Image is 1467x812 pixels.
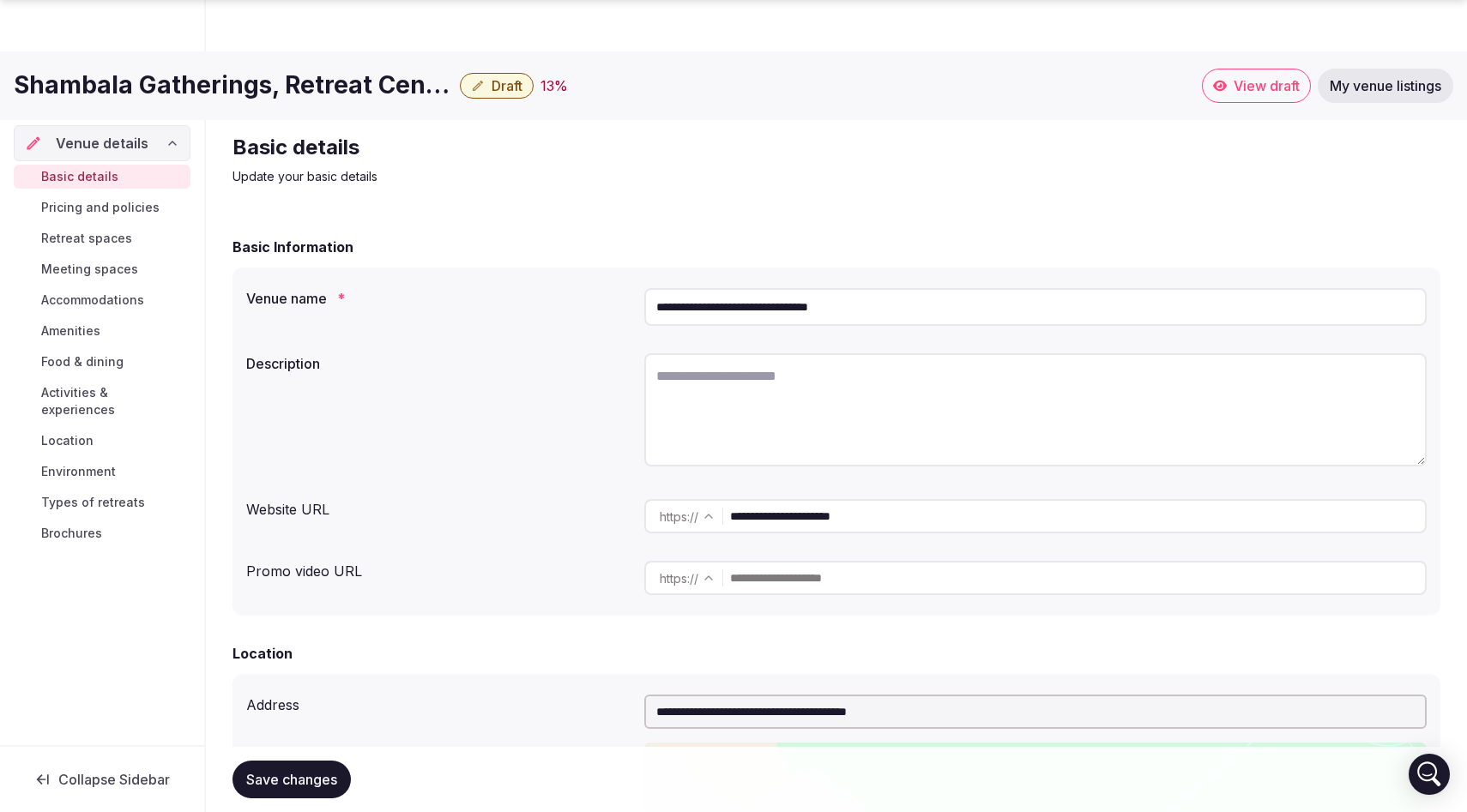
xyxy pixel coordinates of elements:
h2: Basic Information [232,237,353,257]
div: Open Intercom Messenger [1409,754,1450,795]
button: Draft [460,73,534,99]
button: Collapse Sidebar [14,761,190,798]
a: View draft [1202,69,1311,103]
span: Accommodations [41,292,144,309]
a: Brochures [14,521,190,545]
span: Brochures [41,525,102,542]
div: Address [246,688,631,715]
div: Promo video URL [246,554,631,581]
p: Update your basic details [232,168,809,185]
span: Venue details [56,133,148,153]
h2: Basic details [232,134,809,161]
span: Activities & experiences [41,384,184,418]
span: Location [41,432,94,449]
h1: Shambala Gatherings, Retreat Center [14,69,453,102]
a: Activities & experiences [14,381,190,422]
span: Types of retreats [41,494,145,511]
a: Retreat spaces [14,226,190,250]
span: Draft [492,77,522,94]
span: Pricing and policies [41,199,160,216]
span: Environment [41,463,116,480]
a: Meeting spaces [14,257,190,281]
a: Types of retreats [14,490,190,514]
span: Food & dining [41,353,124,370]
a: Environment [14,460,190,484]
a: Accommodations [14,288,190,312]
span: Save changes [246,771,337,788]
span: View draft [1234,77,1300,94]
button: Save changes [232,761,351,798]
label: Description [246,357,631,370]
span: Retreat spaces [41,230,132,247]
span: Meeting spaces [41,261,138,278]
button: 13% [540,75,568,96]
h2: Location [232,643,293,664]
span: Basic details [41,168,118,185]
span: My venue listings [1330,77,1441,94]
div: Website URL [246,492,631,520]
a: Basic details [14,165,190,189]
a: Food & dining [14,350,190,374]
span: Collapse Sidebar [58,771,170,788]
span: Amenities [41,322,100,340]
a: My venue listings [1318,69,1453,103]
label: Venue name [246,292,631,305]
div: 13 % [540,75,568,96]
a: Location [14,429,190,453]
a: Amenities [14,319,190,343]
a: Pricing and policies [14,195,190,220]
